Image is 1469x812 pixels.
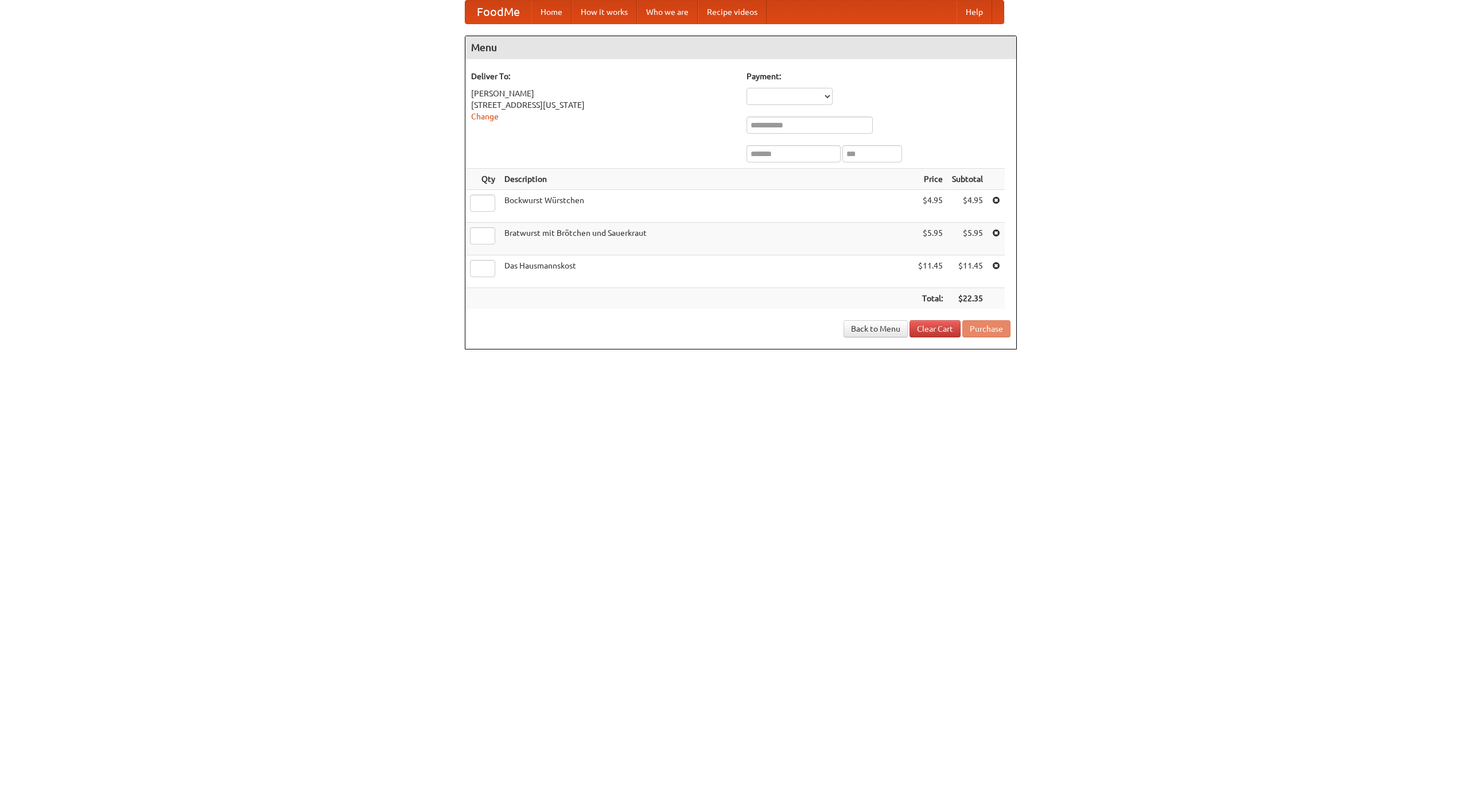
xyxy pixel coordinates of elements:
[465,169,500,190] th: Qty
[500,223,914,255] td: Bratwurst mit Brötchen und Sauerkraut
[465,1,531,24] a: FoodMe
[914,223,947,255] td: $5.95
[914,169,947,190] th: Price
[914,190,947,223] td: $4.95
[947,223,988,255] td: $5.95
[947,255,988,288] td: $11.45
[947,288,988,309] th: $22.35
[914,255,947,288] td: $11.45
[471,71,735,82] h5: Deliver To:
[500,255,914,288] td: Das Hausmannskost
[500,190,914,223] td: Bockwurst Würstchen
[531,1,572,24] a: Home
[637,1,698,24] a: Who we are
[914,288,947,309] th: Total:
[962,320,1011,337] button: Purchase
[471,99,735,111] div: [STREET_ADDRESS][US_STATE]
[500,169,914,190] th: Description
[957,1,992,24] a: Help
[947,190,988,223] td: $4.95
[910,320,961,337] a: Clear Cart
[844,320,908,337] a: Back to Menu
[747,71,1011,82] h5: Payment:
[471,88,735,99] div: [PERSON_NAME]
[947,169,988,190] th: Subtotal
[465,36,1016,59] h4: Menu
[698,1,767,24] a: Recipe videos
[471,112,499,121] a: Change
[572,1,637,24] a: How it works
